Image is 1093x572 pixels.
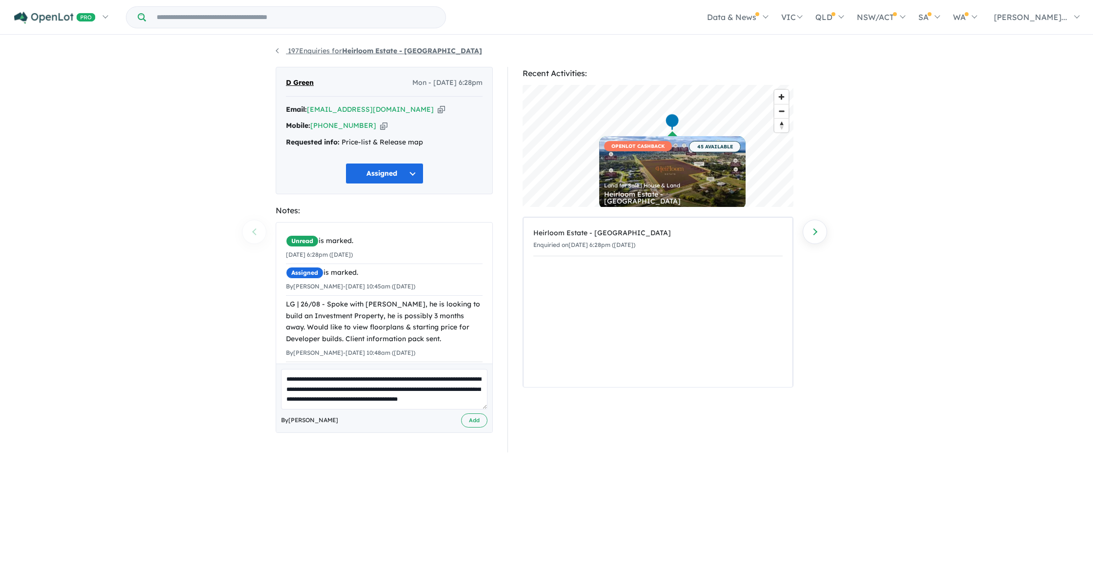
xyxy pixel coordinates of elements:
div: Map marker [665,113,680,131]
a: Heirloom Estate - [GEOGRAPHIC_DATA]Enquiried on[DATE] 6:28pm ([DATE]) [533,223,783,256]
span: D Green [286,77,314,89]
span: [PERSON_NAME]... [994,12,1067,22]
small: [DATE] 6:28pm ([DATE]) [286,251,353,258]
button: Copy [380,121,387,131]
div: Heirloom Estate - [GEOGRAPHIC_DATA] [604,191,741,204]
button: Assigned [345,163,424,184]
button: Add [461,413,487,428]
button: Reset bearing to north [774,118,789,132]
small: By [PERSON_NAME] - [DATE] 10:45am ([DATE]) [286,283,415,290]
button: Zoom in [774,90,789,104]
a: [EMAIL_ADDRESS][DOMAIN_NAME] [307,105,434,114]
input: Try estate name, suburb, builder or developer [148,7,444,28]
button: Zoom out [774,104,789,118]
a: 197Enquiries forHeirloom Estate - [GEOGRAPHIC_DATA] [276,46,482,55]
span: Assigned [286,267,324,279]
span: Mon - [DATE] 6:28pm [412,77,483,89]
span: By [PERSON_NAME] [281,415,338,425]
img: Openlot PRO Logo White [14,12,96,24]
span: Unread [286,235,319,247]
a: OPENLOT CASHBACK 45 AVAILABLE Land for Sale | House & Land Heirloom Estate - [GEOGRAPHIC_DATA] [599,136,746,209]
strong: Heirloom Estate - [GEOGRAPHIC_DATA] [342,46,482,55]
button: Copy [438,104,445,115]
small: By [PERSON_NAME] - [DATE] 10:48am ([DATE]) [286,349,415,356]
strong: Mobile: [286,121,310,130]
div: Land for Sale | House & Land [604,183,741,188]
span: 45 AVAILABLE [689,141,741,152]
nav: breadcrumb [276,45,817,57]
div: Notes: [276,204,493,217]
a: [PHONE_NUMBER] [310,121,376,130]
div: is marked. [286,267,483,279]
div: LG | 26/08 - Spoke with [PERSON_NAME], he is looking to build an Investment Property, he is possi... [286,299,483,345]
div: is marked. [286,235,483,247]
canvas: Map [523,85,793,207]
small: Enquiried on [DATE] 6:28pm ([DATE]) [533,241,635,248]
span: Reset bearing to north [774,119,789,132]
div: Price-list & Release map [286,137,483,148]
strong: Email: [286,105,307,114]
div: Recent Activities: [523,67,793,80]
div: Heirloom Estate - [GEOGRAPHIC_DATA] [533,227,783,239]
span: OPENLOT CASHBACK [604,141,672,151]
strong: Requested info: [286,138,340,146]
